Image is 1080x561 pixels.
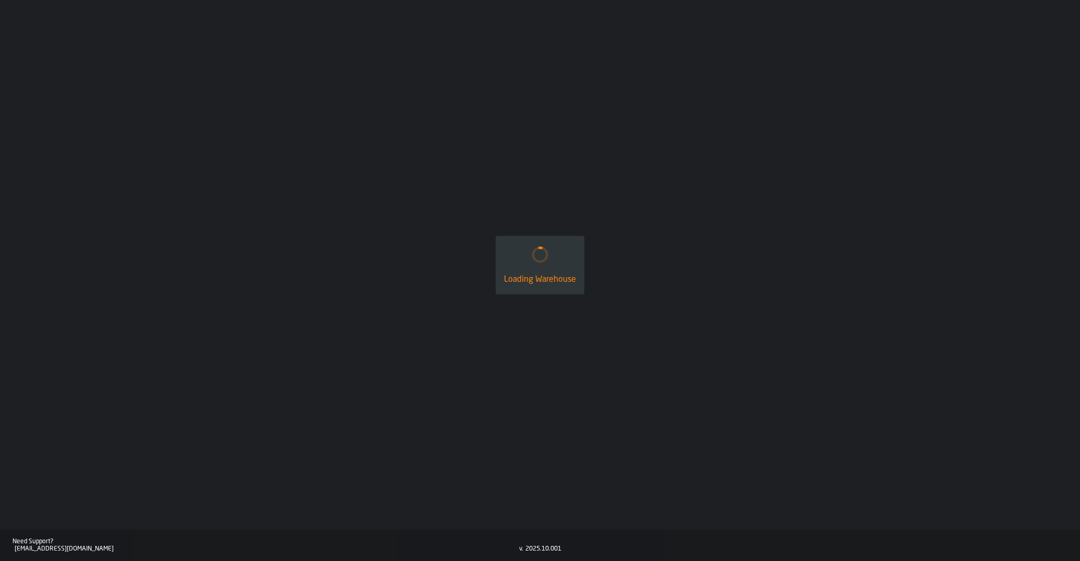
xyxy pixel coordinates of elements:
[15,545,519,553] div: [EMAIL_ADDRESS][DOMAIN_NAME]
[13,538,519,545] div: Need Support?
[519,545,523,553] div: v.
[525,545,561,553] div: 2025.10.001
[13,538,519,553] a: Need Support?[EMAIL_ADDRESS][DOMAIN_NAME]
[504,273,576,286] div: Loading Warehouse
